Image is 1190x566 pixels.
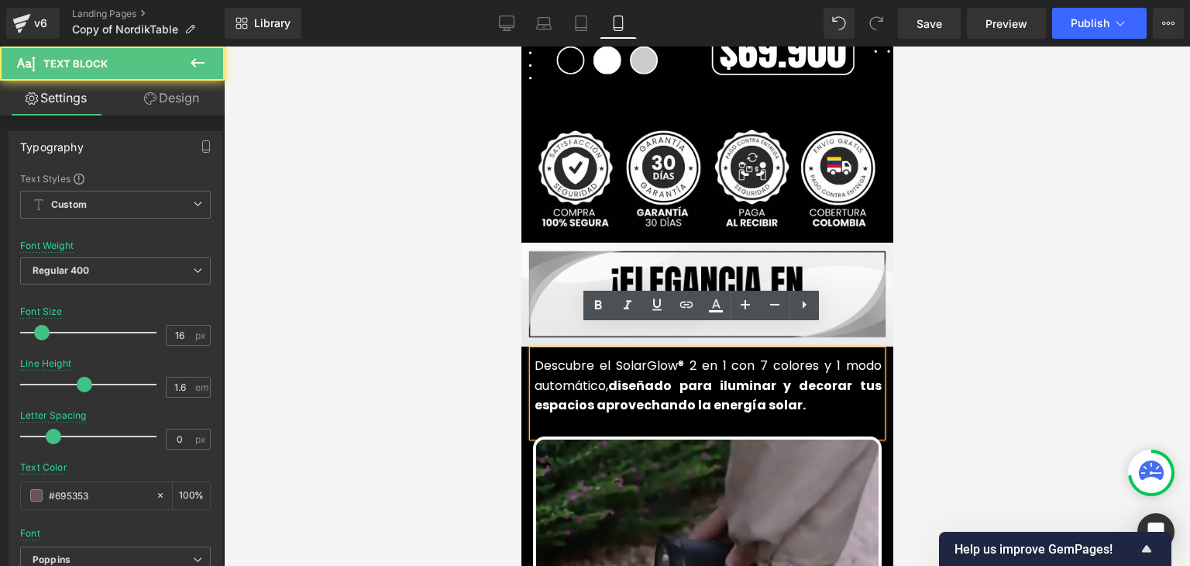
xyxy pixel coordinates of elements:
b: Custom [51,198,87,212]
div: Text Styles [20,172,211,185]
span: Preview [985,16,1027,32]
font: Descubre el SolarGlow® 2 en 1 con 7 colores y 1 modo automático, [13,310,360,368]
span: Text Block [43,57,108,70]
div: v6 [31,13,50,33]
span: em [195,382,208,392]
div: Open Intercom Messenger [1137,513,1175,550]
span: Help us improve GemPages! [954,542,1137,557]
button: Redo [861,8,892,39]
div: Font Size [20,306,63,317]
b: Regular 400 [33,264,90,276]
div: Typography [20,132,84,154]
a: New Library [225,8,301,39]
span: px [195,330,208,340]
div: % [173,482,210,509]
div: Font Weight [20,240,74,251]
span: px [195,434,208,444]
span: Copy of NordikTable [72,23,178,36]
button: Publish [1052,8,1147,39]
a: Landing Pages [72,8,225,20]
a: Desktop [488,8,525,39]
a: Preview [967,8,1046,39]
button: Undo [824,8,855,39]
a: v6 [6,8,60,39]
a: Design [115,81,228,116]
div: Line Height [20,358,71,369]
span: Publish [1071,17,1109,29]
button: Show survey - Help us improve GemPages! [954,540,1156,558]
input: Color [49,487,148,504]
a: Laptop [525,8,562,39]
span: Save [917,16,942,32]
div: Text Color [20,462,67,473]
span: Library [254,16,291,30]
div: Font [20,528,40,539]
div: Letter Spacing [20,410,87,421]
a: Tablet [562,8,600,39]
strong: diseñado para iluminar y decorar tus espacios aprovechando la energía solar. [13,330,360,368]
button: More [1153,8,1184,39]
a: Mobile [600,8,637,39]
